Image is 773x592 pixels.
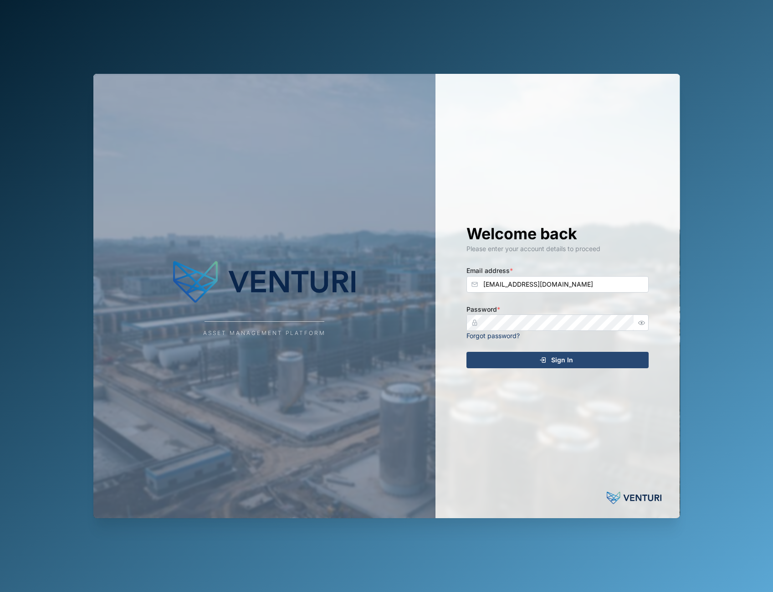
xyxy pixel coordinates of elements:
input: Enter your email [466,276,649,293]
div: Asset Management Platform [203,329,326,338]
label: Password [466,304,500,314]
label: Email address [466,266,513,276]
div: Please enter your account details to proceed [466,244,649,254]
img: Company Logo [173,255,355,309]
img: Powered by: Venturi [607,489,661,507]
button: Sign In [466,352,649,368]
a: Forgot password? [466,332,520,340]
h1: Welcome back [466,224,649,244]
span: Sign In [551,352,573,368]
